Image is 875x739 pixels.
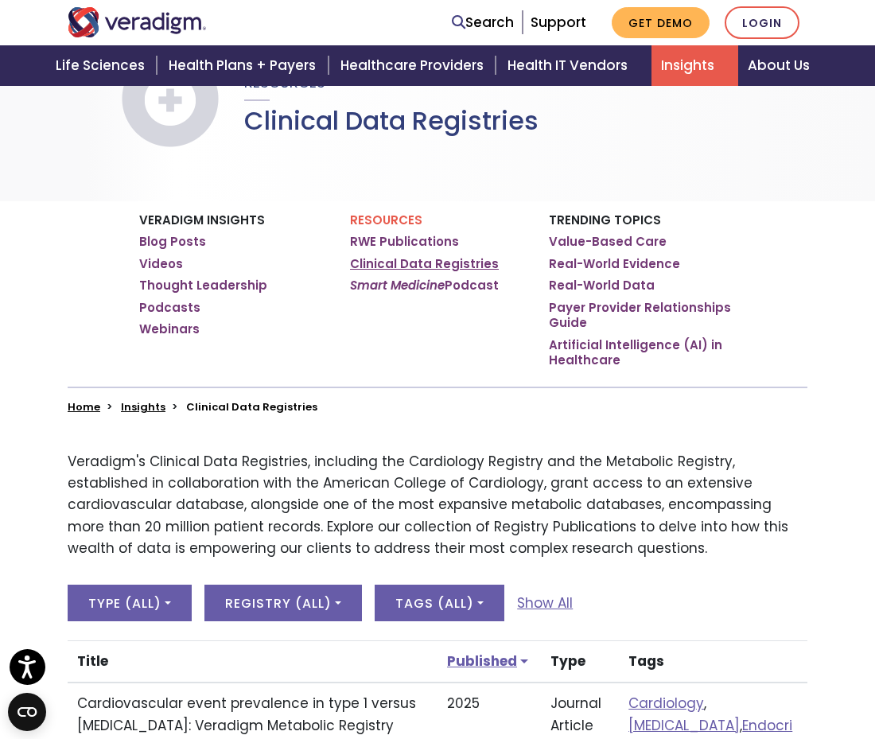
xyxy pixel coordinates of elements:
[549,256,680,272] a: Real-World Evidence
[139,278,267,294] a: Thought Leadership
[517,593,573,614] a: Show All
[8,693,46,731] button: Open CMP widget
[121,399,165,414] a: Insights
[541,641,619,683] th: Type
[350,277,445,294] em: Smart Medicine
[139,321,200,337] a: Webinars
[68,399,100,414] a: Home
[725,6,799,39] a: Login
[549,278,655,294] a: Real-World Data
[68,7,207,37] img: Veradigm logo
[139,256,183,272] a: Videos
[350,278,499,294] a: Smart MedicinePodcast
[331,45,498,86] a: Healthcare Providers
[68,641,437,683] th: Title
[447,651,531,671] a: Published
[244,106,539,136] h1: Clinical Data Registries
[738,45,829,86] a: About Us
[549,337,736,368] a: Artificial Intelligence (AI) in Healthcare
[549,234,667,250] a: Value-Based Care
[570,624,856,720] iframe: Drift Chat Widget
[204,585,362,621] button: Registry (All)
[139,234,206,250] a: Blog Posts
[46,45,159,86] a: Life Sciences
[68,585,192,621] button: Type (All)
[498,45,651,86] a: Health IT Vendors
[350,256,499,272] a: Clinical Data Registries
[68,451,807,559] p: Veradigm's Clinical Data Registries, including the Cardiology Registry and the Metabolic Registry...
[531,13,586,32] a: Support
[375,585,504,621] button: Tags (All)
[350,234,459,250] a: RWE Publications
[452,12,514,33] a: Search
[139,300,200,316] a: Podcasts
[651,45,738,86] a: Insights
[549,300,736,331] a: Payer Provider Relationships Guide
[159,45,330,86] a: Health Plans + Payers
[612,7,710,38] a: Get Demo
[628,716,740,735] a: [MEDICAL_DATA]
